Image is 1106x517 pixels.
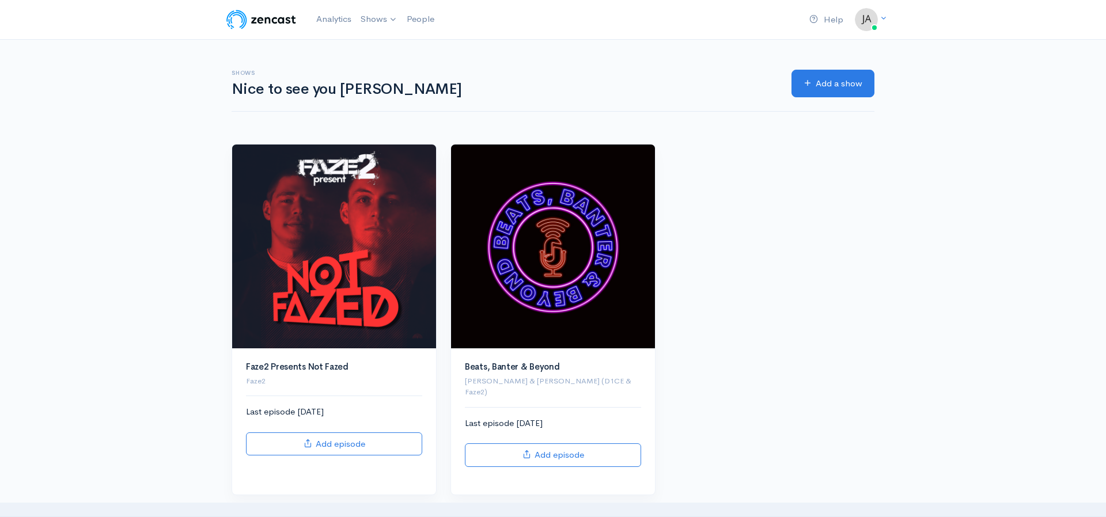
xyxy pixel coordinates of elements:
[451,145,655,348] img: Beats, Banter & Beyond
[246,432,422,456] a: Add episode
[232,145,436,348] img: Faze2 Presents Not Fazed
[246,405,422,455] div: Last episode [DATE]
[312,7,356,32] a: Analytics
[465,375,641,398] p: [PERSON_NAME] & [PERSON_NAME] (D1CE & Faze2)
[225,8,298,31] img: ZenCast Logo
[402,7,439,32] a: People
[232,81,778,98] h1: Nice to see you [PERSON_NAME]
[246,361,349,372] a: Faze2 Presents Not Fazed
[805,7,848,32] a: Help
[465,361,559,372] a: Beats, Banter & Beyond
[356,7,402,32] a: Shows
[465,443,641,467] a: Add episode
[465,417,641,467] div: Last episode [DATE]
[791,70,874,98] a: Add a show
[232,70,778,76] h6: Shows
[246,375,422,387] p: Faze2
[855,8,878,31] img: ...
